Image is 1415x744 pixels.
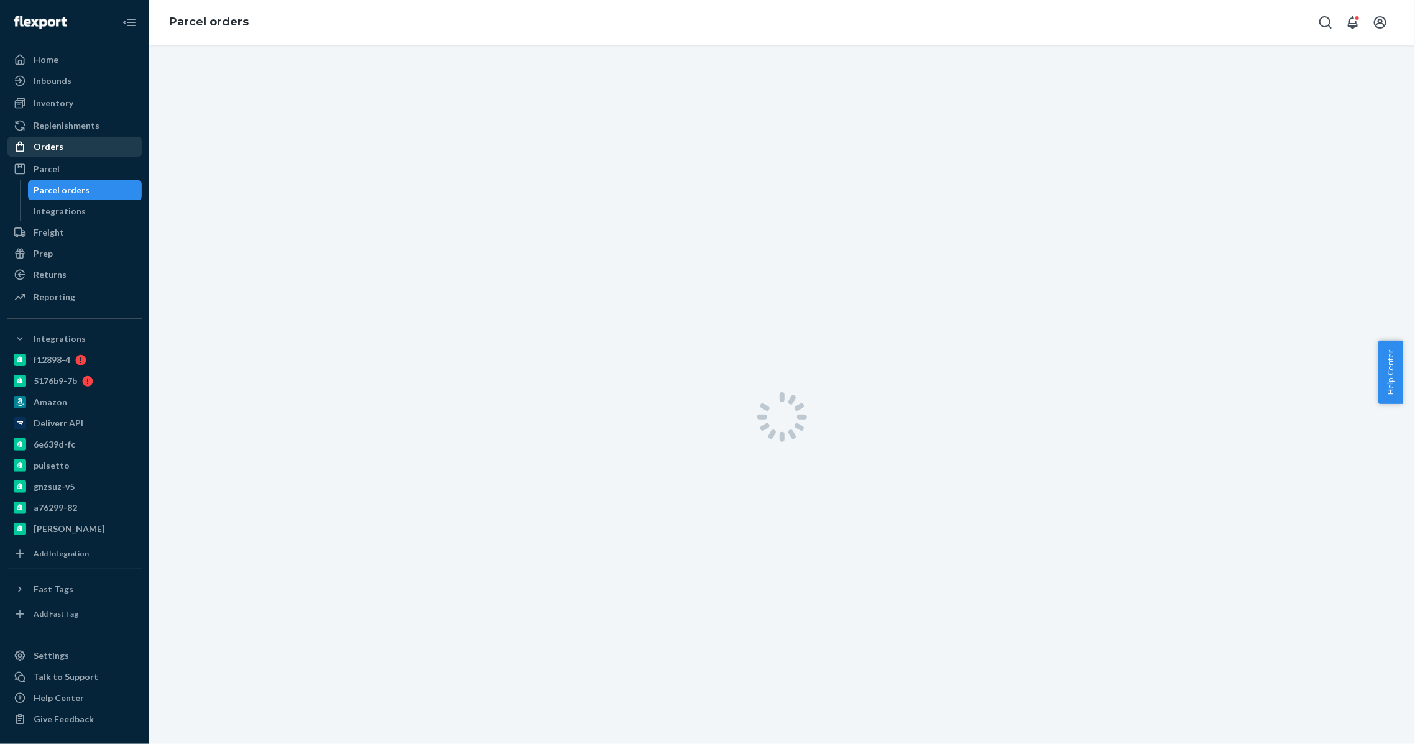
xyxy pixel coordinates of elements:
[169,15,249,29] a: Parcel orders
[7,544,142,564] a: Add Integration
[7,287,142,307] a: Reporting
[7,498,142,518] a: a76299-82
[7,350,142,370] a: f12898-4
[34,417,83,429] div: Deliverr API
[34,459,70,472] div: pulsetto
[34,523,105,535] div: [PERSON_NAME]
[7,392,142,412] a: Amazon
[7,413,142,433] a: Deliverr API
[7,159,142,179] a: Parcel
[34,583,73,595] div: Fast Tags
[34,609,78,619] div: Add Fast Tag
[7,371,142,391] a: 5176b9-7b
[1378,341,1403,404] button: Help Center
[159,4,259,40] ol: breadcrumbs
[34,205,86,218] div: Integrations
[7,646,142,666] a: Settings
[34,396,67,408] div: Amazon
[7,244,142,264] a: Prep
[7,93,142,113] a: Inventory
[34,333,86,345] div: Integrations
[7,709,142,729] button: Give Feedback
[34,502,77,514] div: a76299-82
[34,226,64,239] div: Freight
[28,180,142,200] a: Parcel orders
[7,71,142,91] a: Inbounds
[7,579,142,599] button: Fast Tags
[34,269,67,281] div: Returns
[34,75,71,87] div: Inbounds
[34,671,98,683] div: Talk to Support
[34,247,53,260] div: Prep
[34,140,63,153] div: Orders
[34,354,70,366] div: f12898-4
[7,667,142,687] a: Talk to Support
[7,434,142,454] a: 6e639d-fc
[7,329,142,349] button: Integrations
[7,265,142,285] a: Returns
[34,692,84,704] div: Help Center
[7,116,142,135] a: Replenishments
[34,713,94,725] div: Give Feedback
[7,688,142,708] a: Help Center
[34,53,58,66] div: Home
[34,163,60,175] div: Parcel
[117,10,142,35] button: Close Navigation
[7,477,142,497] a: gnzsuz-v5
[1340,10,1365,35] button: Open notifications
[28,201,142,221] a: Integrations
[7,456,142,475] a: pulsetto
[34,548,89,559] div: Add Integration
[14,16,67,29] img: Flexport logo
[34,438,75,451] div: 6e639d-fc
[7,223,142,242] a: Freight
[1368,10,1393,35] button: Open account menu
[1313,10,1338,35] button: Open Search Box
[7,50,142,70] a: Home
[7,137,142,157] a: Orders
[34,480,75,493] div: gnzsuz-v5
[34,97,73,109] div: Inventory
[34,375,77,387] div: 5176b9-7b
[7,604,142,624] a: Add Fast Tag
[34,184,90,196] div: Parcel orders
[34,119,99,132] div: Replenishments
[34,291,75,303] div: Reporting
[34,650,69,662] div: Settings
[7,519,142,539] a: [PERSON_NAME]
